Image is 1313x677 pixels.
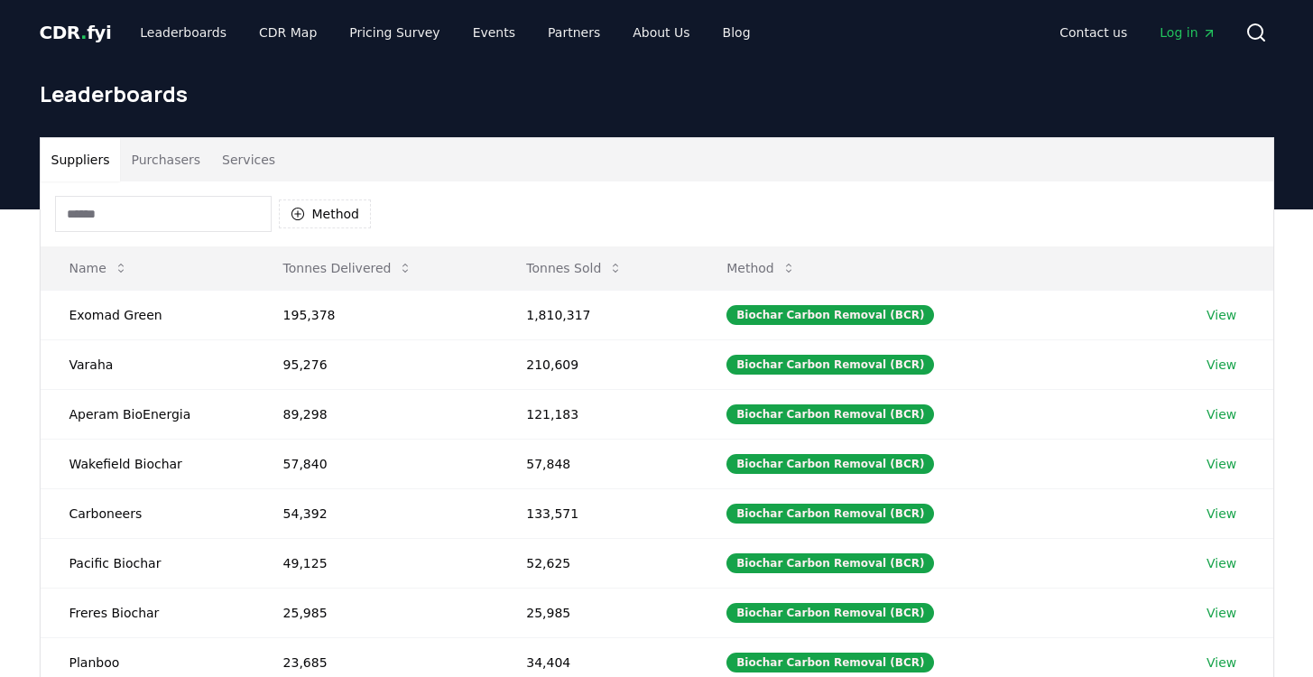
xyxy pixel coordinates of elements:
[1207,455,1236,473] a: View
[254,488,498,538] td: 54,392
[1207,306,1236,324] a: View
[726,603,934,623] div: Biochar Carbon Removal (BCR)
[1045,16,1142,49] a: Contact us
[726,355,934,375] div: Biochar Carbon Removal (BCR)
[497,389,698,439] td: 121,183
[533,16,615,49] a: Partners
[254,538,498,588] td: 49,125
[726,454,934,474] div: Biochar Carbon Removal (BCR)
[41,439,254,488] td: Wakefield Biochar
[41,588,254,637] td: Freres Biochar
[40,79,1274,108] h1: Leaderboards
[41,389,254,439] td: Aperam BioEnergia
[497,588,698,637] td: 25,985
[1207,604,1236,622] a: View
[497,439,698,488] td: 57,848
[497,488,698,538] td: 133,571
[254,290,498,339] td: 195,378
[335,16,454,49] a: Pricing Survey
[497,538,698,588] td: 52,625
[41,138,121,181] button: Suppliers
[1160,23,1216,42] span: Log in
[120,138,211,181] button: Purchasers
[1207,356,1236,374] a: View
[1145,16,1230,49] a: Log in
[41,488,254,538] td: Carboneers
[269,250,428,286] button: Tonnes Delivered
[497,339,698,389] td: 210,609
[1207,554,1236,572] a: View
[41,339,254,389] td: Varaha
[40,22,112,43] span: CDR fyi
[254,439,498,488] td: 57,840
[279,199,372,228] button: Method
[41,538,254,588] td: Pacific Biochar
[254,339,498,389] td: 95,276
[254,588,498,637] td: 25,985
[726,404,934,424] div: Biochar Carbon Removal (BCR)
[458,16,530,49] a: Events
[712,250,810,286] button: Method
[618,16,704,49] a: About Us
[41,290,254,339] td: Exomad Green
[125,16,241,49] a: Leaderboards
[245,16,331,49] a: CDR Map
[80,22,87,43] span: .
[1207,505,1236,523] a: View
[726,504,934,524] div: Biochar Carbon Removal (BCR)
[55,250,143,286] button: Name
[1207,654,1236,672] a: View
[726,553,934,573] div: Biochar Carbon Removal (BCR)
[497,290,698,339] td: 1,810,317
[254,389,498,439] td: 89,298
[125,16,764,49] nav: Main
[726,305,934,325] div: Biochar Carbon Removal (BCR)
[726,653,934,672] div: Biochar Carbon Removal (BCR)
[40,20,112,45] a: CDR.fyi
[1207,405,1236,423] a: View
[1045,16,1230,49] nav: Main
[211,138,286,181] button: Services
[708,16,765,49] a: Blog
[512,250,637,286] button: Tonnes Sold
